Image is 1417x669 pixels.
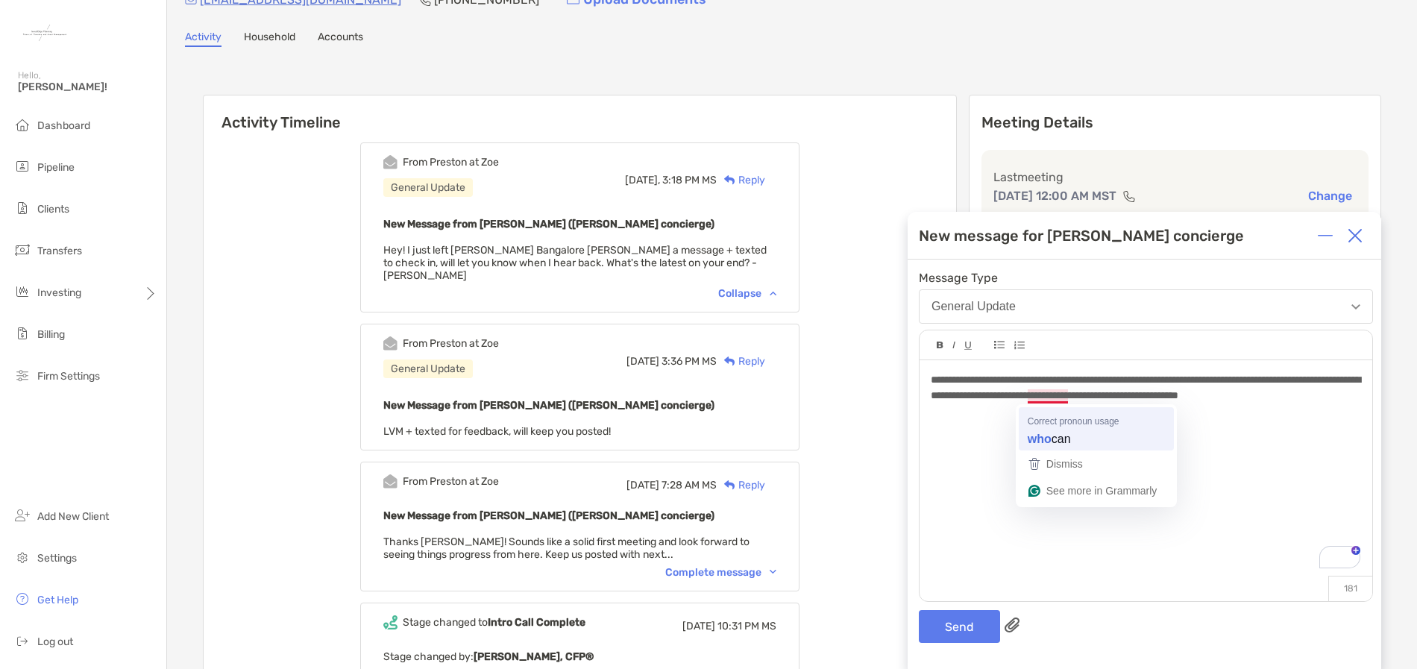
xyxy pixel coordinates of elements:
div: General Update [383,359,473,378]
img: Event icon [383,474,398,489]
img: settings icon [13,548,31,566]
img: firm-settings icon [13,366,31,384]
img: Zoe Logo [18,6,72,60]
div: General Update [383,178,473,197]
img: billing icon [13,324,31,342]
img: Reply icon [724,175,735,185]
span: Billing [37,328,65,341]
button: Send [919,610,1000,643]
span: Investing [37,286,81,299]
a: Activity [185,31,221,47]
div: Complete message [665,566,776,579]
span: Settings [37,552,77,565]
span: Thanks [PERSON_NAME]! Sounds like a solid first meeting and look forward to seeing things progres... [383,535,750,561]
span: Pipeline [37,161,75,174]
img: Event icon [383,615,398,629]
img: Editor control icon [952,342,955,349]
b: [PERSON_NAME], CFP® [474,650,594,663]
span: Add New Client [37,510,109,523]
span: Transfers [37,245,82,257]
a: Household [244,31,295,47]
p: Last meeting [993,168,1357,186]
span: Firm Settings [37,370,100,383]
img: paperclip attachments [1005,618,1019,632]
b: New Message from [PERSON_NAME] ([PERSON_NAME] concierge) [383,399,714,412]
img: Event icon [383,155,398,169]
span: [PERSON_NAME]! [18,81,157,93]
span: Log out [37,635,73,648]
p: [DATE] 12:00 AM MST [993,186,1116,205]
div: Collapse [718,287,776,300]
button: General Update [919,289,1373,324]
button: Change [1304,188,1357,204]
img: Expand or collapse [1318,228,1333,243]
img: logout icon [13,632,31,650]
p: 181 [1328,576,1372,601]
span: 3:36 PM MS [662,355,717,368]
img: Close [1348,228,1363,243]
div: To enrich screen reader interactions, please activate Accessibility in Grammarly extension settings [920,360,1372,586]
img: Chevron icon [770,291,776,295]
span: Message Type [919,271,1373,285]
img: Reply icon [724,357,735,366]
span: Get Help [37,594,78,606]
img: communication type [1122,190,1136,202]
p: Stage changed by: [383,647,776,666]
div: From Preston at Zoe [403,156,499,169]
img: get-help icon [13,590,31,608]
img: clients icon [13,199,31,217]
p: Meeting Details [981,113,1369,132]
span: 3:18 PM MS [662,174,717,186]
div: Reply [717,172,765,188]
span: Clients [37,203,69,216]
span: Dashboard [37,119,90,132]
b: Intro Call Complete [488,616,585,629]
img: Editor control icon [964,342,972,350]
span: [DATE], [625,174,660,186]
span: [DATE] [682,620,715,632]
div: General Update [931,300,1016,313]
span: [DATE] [626,355,659,368]
div: New message for [PERSON_NAME] concierge [919,227,1244,245]
img: investing icon [13,283,31,301]
div: From Preston at Zoe [403,475,499,488]
img: Editor control icon [1014,341,1025,350]
a: Accounts [318,31,363,47]
img: Editor control icon [994,341,1005,349]
img: add_new_client icon [13,506,31,524]
img: dashboard icon [13,116,31,134]
h6: Activity Timeline [204,95,956,131]
span: 7:28 AM MS [662,479,717,491]
div: Reply [717,477,765,493]
img: transfers icon [13,241,31,259]
span: [DATE] [626,479,659,491]
img: pipeline icon [13,157,31,175]
div: From Preston at Zoe [403,337,499,350]
b: New Message from [PERSON_NAME] ([PERSON_NAME] concierge) [383,218,714,230]
span: LVM + texted for feedback, will keep you posted! [383,425,611,438]
img: Open dropdown arrow [1351,304,1360,310]
img: Chevron icon [770,570,776,574]
img: Reply icon [724,480,735,490]
b: New Message from [PERSON_NAME] ([PERSON_NAME] concierge) [383,509,714,522]
div: Reply [717,354,765,369]
span: 10:31 PM MS [717,620,776,632]
div: Stage changed to [403,616,585,629]
span: Hey! I just left [PERSON_NAME] Bangalore [PERSON_NAME] a message + texted to check in, will let y... [383,244,767,282]
img: Editor control icon [937,342,943,349]
img: Event icon [383,336,398,351]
